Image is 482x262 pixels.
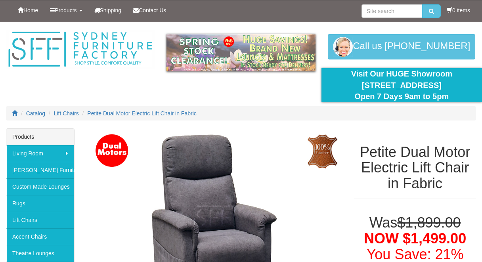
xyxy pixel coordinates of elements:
span: Home [23,7,38,13]
span: NOW $1,499.00 [364,230,466,247]
div: Visit Our HUGE Showroom [STREET_ADDRESS] Open 7 Days 9am to 5pm [327,68,476,102]
a: Theatre Lounges [6,245,74,262]
del: $1,899.00 [397,214,461,231]
a: Shipping [88,0,128,20]
span: Shipping [100,7,122,13]
a: Lift Chairs [54,110,79,117]
span: Contact Us [139,7,166,13]
h1: Petite Dual Motor Electric Lift Chair in Fabric [354,144,476,191]
a: Rugs [6,195,74,212]
input: Site search [361,4,422,18]
a: Lift Chairs [6,212,74,228]
a: Custom Made Lounges [6,178,74,195]
img: Sydney Furniture Factory [6,30,155,69]
a: Catalog [26,110,45,117]
a: Products [44,0,88,20]
img: spring-sale.gif [166,34,315,71]
a: Contact Us [127,0,172,20]
h1: Was [354,215,476,262]
a: [PERSON_NAME] Furniture [6,162,74,178]
a: Home [12,0,44,20]
a: Petite Dual Motor Electric Lift Chair in Fabric [87,110,196,117]
div: Products [6,129,74,145]
a: Living Room [6,145,74,162]
a: Accent Chairs [6,228,74,245]
span: Products [55,7,77,13]
li: 0 items [447,6,470,14]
